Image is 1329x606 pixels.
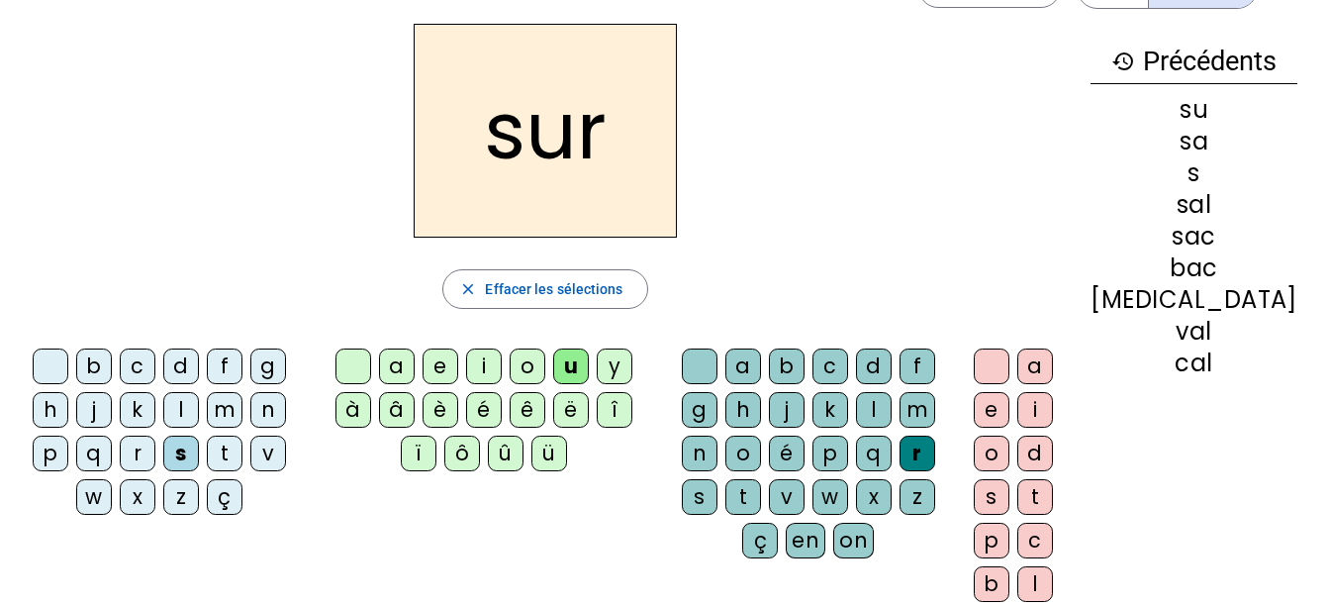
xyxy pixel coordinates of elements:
[856,349,892,384] div: d
[812,349,848,384] div: c
[379,392,415,428] div: â
[76,436,112,471] div: q
[725,392,761,428] div: h
[725,479,761,515] div: t
[33,392,68,428] div: h
[33,436,68,471] div: p
[510,392,545,428] div: ê
[379,349,415,384] div: a
[1111,50,1135,73] mat-icon: history
[414,24,677,238] h2: sur
[163,479,199,515] div: z
[120,479,155,515] div: x
[76,479,112,515] div: w
[1091,130,1297,153] div: sa
[597,392,632,428] div: î
[444,436,480,471] div: ô
[725,436,761,471] div: o
[1017,436,1053,471] div: d
[423,392,458,428] div: è
[900,479,935,515] div: z
[423,349,458,384] div: e
[682,392,717,428] div: g
[207,479,242,515] div: ç
[900,392,935,428] div: m
[207,436,242,471] div: t
[1091,256,1297,280] div: bac
[900,349,935,384] div: f
[833,523,874,558] div: on
[163,392,199,428] div: l
[1017,566,1053,602] div: l
[1091,225,1297,249] div: sac
[1091,288,1297,312] div: [MEDICAL_DATA]
[742,523,778,558] div: ç
[974,436,1009,471] div: o
[812,479,848,515] div: w
[856,479,892,515] div: x
[466,392,502,428] div: é
[163,349,199,384] div: d
[120,436,155,471] div: r
[120,392,155,428] div: k
[1091,193,1297,217] div: sal
[974,392,1009,428] div: e
[250,349,286,384] div: g
[76,392,112,428] div: j
[466,349,502,384] div: i
[812,436,848,471] div: p
[1091,352,1297,375] div: cal
[769,479,805,515] div: v
[510,349,545,384] div: o
[1017,392,1053,428] div: i
[442,269,647,309] button: Effacer les sélections
[682,479,717,515] div: s
[207,392,242,428] div: m
[974,479,1009,515] div: s
[682,436,717,471] div: n
[120,349,155,384] div: c
[597,349,632,384] div: y
[485,277,622,301] span: Effacer les sélections
[769,349,805,384] div: b
[900,436,935,471] div: r
[401,436,436,471] div: ï
[76,349,112,384] div: b
[488,436,523,471] div: û
[531,436,567,471] div: ü
[725,349,761,384] div: a
[335,392,371,428] div: à
[250,436,286,471] div: v
[856,436,892,471] div: q
[1017,349,1053,384] div: a
[856,392,892,428] div: l
[163,436,199,471] div: s
[974,523,1009,558] div: p
[1091,161,1297,185] div: s
[812,392,848,428] div: k
[786,523,825,558] div: en
[250,392,286,428] div: n
[459,280,477,298] mat-icon: close
[1091,320,1297,344] div: val
[207,349,242,384] div: f
[769,436,805,471] div: é
[1017,479,1053,515] div: t
[769,392,805,428] div: j
[553,349,589,384] div: u
[1091,98,1297,122] div: su
[974,566,1009,602] div: b
[1017,523,1053,558] div: c
[553,392,589,428] div: ë
[1091,40,1297,84] h3: Précédents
